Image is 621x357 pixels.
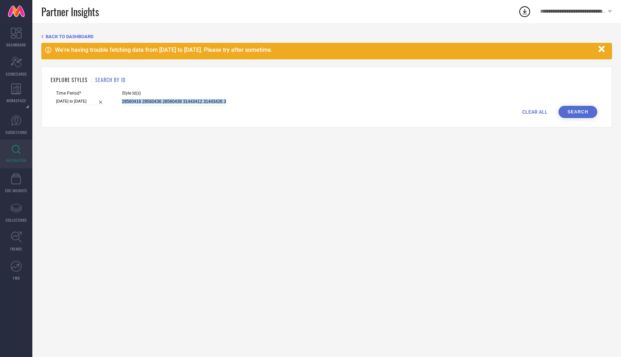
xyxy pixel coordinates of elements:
span: Partner Insights [41,4,99,19]
span: SCORECARDS [6,71,27,77]
span: WORKSPACE [6,98,26,103]
span: CDC INSIGHTS [5,188,27,193]
input: Select time period [56,98,106,105]
span: BACK TO DASHBOARD [46,34,93,39]
span: INSPIRATION [6,158,26,163]
h1: EXPLORE STYLES [51,76,88,83]
div: Open download list [518,5,531,18]
div: We're having trouble fetching data from [DATE] to [DATE]. Please try after sometime. [55,46,595,53]
h1: SEARCH BY ID [95,76,125,83]
span: TRENDS [10,246,22,252]
span: COLLECTIONS [6,217,27,223]
span: Style Id(s) [122,91,226,96]
div: Back TO Dashboard [41,34,612,39]
input: Enter comma separated style ids e.g. 12345, 67890 [122,98,226,106]
span: SUGGESTIONS [5,130,27,135]
span: Time Period* [56,91,106,96]
span: DASHBOARD [6,42,26,48]
button: Search [558,106,597,118]
span: CLEAR ALL [522,109,548,115]
span: FWD [13,275,20,281]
